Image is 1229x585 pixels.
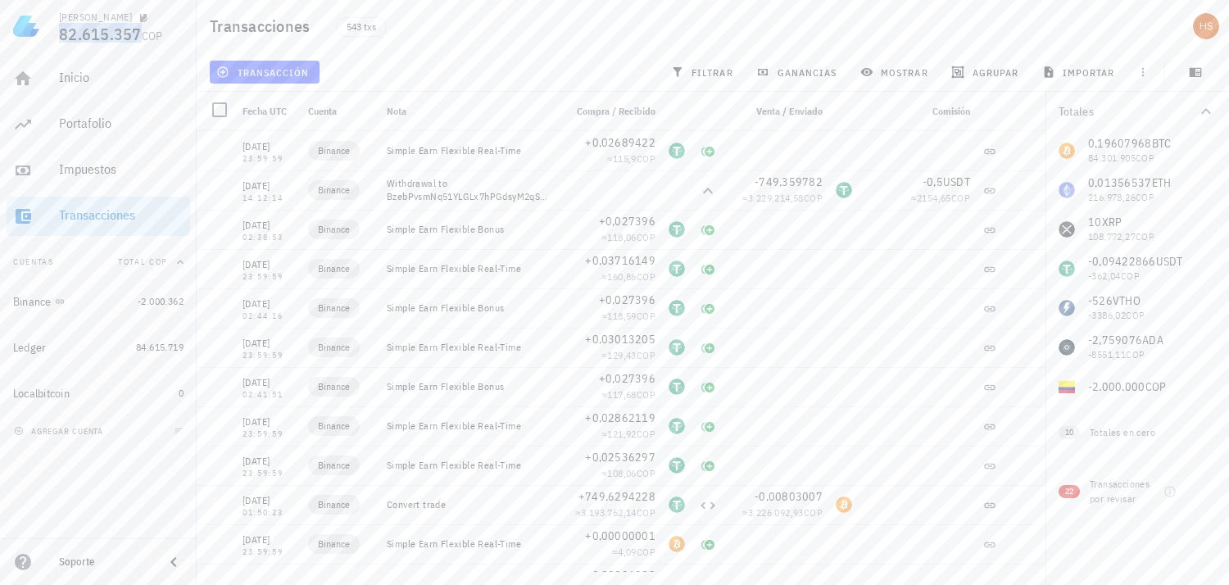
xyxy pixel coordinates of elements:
[585,332,655,347] span: +0,03013205
[585,450,655,465] span: +0,02536297
[243,335,295,351] div: [DATE]
[13,341,47,355] div: Ledger
[943,175,970,189] span: USDT
[601,467,655,479] span: ≈
[585,135,655,150] span: +0,02689422
[318,221,350,238] span: Binance
[243,256,295,273] div: [DATE]
[669,497,685,513] div: USDT-icon
[613,152,637,165] span: 115,9
[387,177,551,203] div: Withdrawal to BzebPvsmNq51YLGLx7hPGdsyM2qS9hya3GdKbks6QZHH
[7,197,190,236] a: Transacciones
[669,536,685,552] div: BTC-icon
[347,18,376,36] span: 543 txs
[7,243,190,282] button: CuentasTotal COP
[318,497,350,513] span: Binance
[951,192,970,204] span: COP
[917,192,951,204] span: 2154,65
[607,428,636,440] span: 121,92
[10,423,111,439] button: agregar cuenta
[601,388,655,401] span: ≈
[607,467,636,479] span: 108,06
[601,428,655,440] span: ≈
[243,414,295,430] div: [DATE]
[318,143,350,159] span: Binance
[755,489,823,504] span: -0,00803007
[387,419,551,433] div: Simple Earn Flexible Real-Time
[243,351,295,360] div: 23:59:59
[318,379,350,395] span: Binance
[932,105,970,117] span: Comisión
[387,144,551,157] div: Simple Earn Flexible Real-Time
[243,155,295,163] div: 23:59:59
[243,532,295,548] div: [DATE]
[637,546,655,558] span: COP
[669,221,685,238] div: USDT-icon
[607,388,636,401] span: 117,68
[243,509,295,517] div: 01:50:23
[142,29,163,43] span: COP
[1193,13,1219,39] div: avatar
[59,556,151,569] div: Soporte
[637,388,655,401] span: COP
[607,231,636,243] span: 118,06
[836,182,852,198] div: USDT-icon
[911,192,970,204] span: ≈
[637,231,655,243] span: COP
[637,467,655,479] span: COP
[387,302,551,315] div: Simple Earn Flexible Bonus
[7,151,190,190] a: Impuestos
[607,270,636,283] span: 160,86
[243,138,295,155] div: [DATE]
[59,11,132,24] div: [PERSON_NAME]
[669,300,685,316] div: USDT-icon
[945,61,1028,84] button: agrupar
[748,506,804,519] span: 3.226.092,93
[387,341,551,354] div: Simple Earn Flexible Real-Time
[599,371,655,386] span: +0,027396
[637,506,655,519] span: COP
[599,292,655,307] span: +0,027396
[557,92,662,131] div: Compra / Recibido
[13,295,52,309] div: Binance
[59,23,142,45] span: 82.615.357
[607,349,636,361] span: 129,43
[243,273,295,281] div: 23:59:59
[836,497,852,513] div: BTC-icon
[318,457,350,474] span: Binance
[179,387,184,399] span: 0
[607,152,655,165] span: ≈
[318,182,350,198] span: Binance
[1090,477,1159,506] div: Transacciones por revisar
[387,498,551,511] div: Convert trade
[637,428,655,440] span: COP
[581,506,637,519] span: 3.193.762,14
[7,282,190,321] a: Binance -2.000.362
[637,349,655,361] span: COP
[387,459,551,472] div: Simple Earn Flexible Real-Time
[380,92,557,131] div: Nota
[748,192,804,204] span: 3.229.214,58
[669,261,685,277] div: USDT-icon
[669,457,685,474] div: USDT-icon
[601,310,655,322] span: ≈
[585,253,655,268] span: +0,03716149
[864,66,928,79] span: mostrar
[724,92,829,131] div: Venta / Enviado
[760,66,837,79] span: ganancias
[577,105,655,117] span: Compra / Recibido
[669,339,685,356] div: USDT-icon
[59,207,184,223] div: Transacciones
[387,223,551,236] div: Simple Earn Flexible Bonus
[601,231,655,243] span: ≈
[318,300,350,316] span: Binance
[637,310,655,322] span: COP
[742,506,823,519] span: ≈
[601,270,655,283] span: ≈
[243,105,287,117] span: Fecha UTC
[236,92,302,131] div: Fecha UTC
[210,13,316,39] h1: Transacciones
[243,469,295,478] div: 23:59:59
[804,192,823,204] span: COP
[318,261,350,277] span: Binance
